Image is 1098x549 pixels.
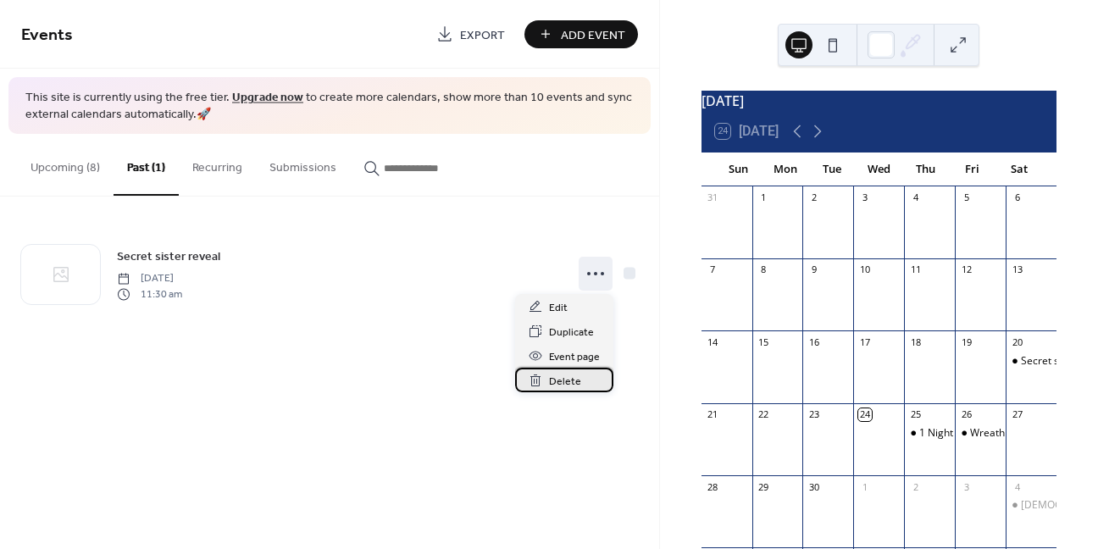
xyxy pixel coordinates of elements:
[808,152,855,186] div: Tue
[561,26,625,44] span: Add Event
[1011,335,1023,348] div: 20
[902,152,949,186] div: Thu
[114,134,179,196] button: Past (1)
[955,426,1006,441] div: Wreath Making class
[25,90,634,123] span: This site is currently using the free tier. to create more calendars, show more than 10 events an...
[960,335,973,348] div: 19
[549,324,594,341] span: Duplicate
[909,480,922,493] div: 2
[1011,480,1023,493] div: 4
[858,480,871,493] div: 1
[707,335,719,348] div: 14
[762,152,808,186] div: Mon
[707,191,719,204] div: 31
[904,426,955,441] div: 1 Night 4 The Master
[179,134,256,194] button: Recurring
[549,348,600,366] span: Event page
[757,263,770,276] div: 8
[256,134,350,194] button: Submissions
[17,134,114,194] button: Upcoming (8)
[757,191,770,204] div: 1
[909,263,922,276] div: 11
[757,480,770,493] div: 29
[807,335,820,348] div: 16
[715,152,762,186] div: Sun
[1011,263,1023,276] div: 13
[232,86,303,109] a: Upgrade now
[909,335,922,348] div: 18
[117,247,220,266] a: Secret sister reveal
[117,286,182,302] span: 11:30 am
[424,20,518,48] a: Export
[970,426,1068,441] div: Wreath Making class
[996,152,1043,186] div: Sat
[856,152,902,186] div: Wed
[960,263,973,276] div: 12
[1006,498,1056,513] div: Ladies Inspirational Day
[909,191,922,204] div: 4
[524,20,638,48] button: Add Event
[757,335,770,348] div: 15
[701,91,1056,111] div: [DATE]
[117,248,220,266] span: Secret sister reveal
[858,408,871,421] div: 24
[858,263,871,276] div: 10
[1011,191,1023,204] div: 6
[960,408,973,421] div: 26
[960,480,973,493] div: 3
[960,191,973,204] div: 5
[807,263,820,276] div: 9
[1011,408,1023,421] div: 27
[707,480,719,493] div: 28
[858,335,871,348] div: 17
[949,152,995,186] div: Fri
[858,191,871,204] div: 3
[21,19,73,52] span: Events
[707,263,719,276] div: 7
[909,408,922,421] div: 25
[757,408,770,421] div: 22
[460,26,505,44] span: Export
[919,426,1018,441] div: 1 Night 4 The Master
[549,299,568,317] span: Edit
[117,271,182,286] span: [DATE]
[1006,354,1056,369] div: Secret sister reveal
[807,480,820,493] div: 30
[549,373,581,391] span: Delete
[807,191,820,204] div: 2
[807,408,820,421] div: 23
[707,408,719,421] div: 21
